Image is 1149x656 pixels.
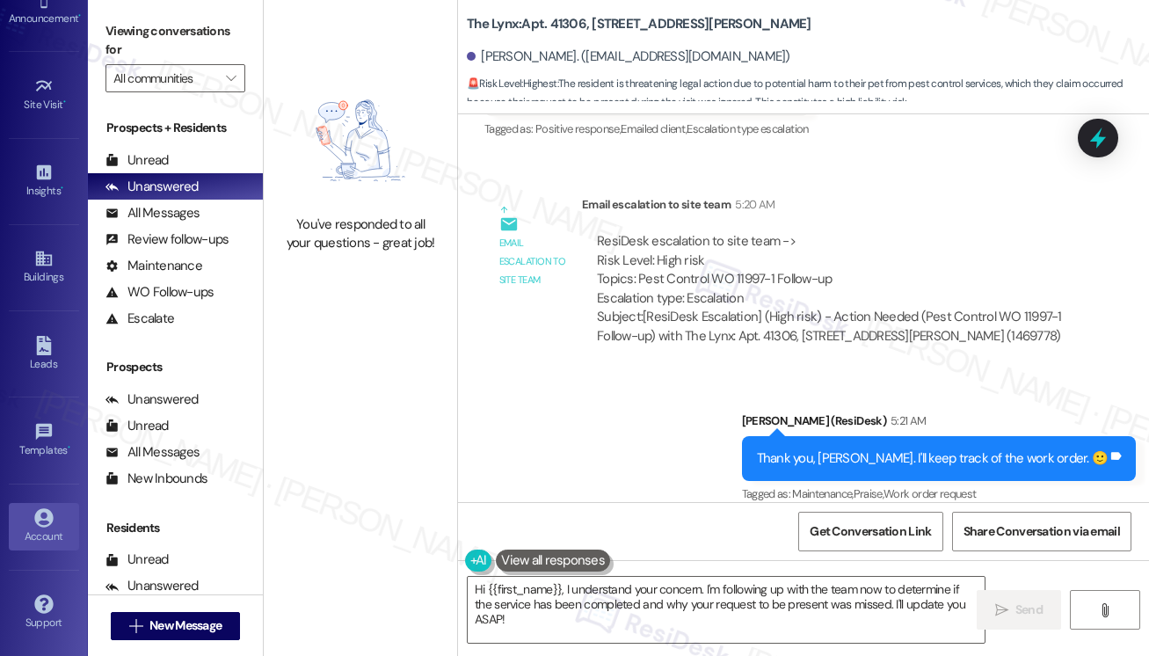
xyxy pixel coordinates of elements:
[105,470,207,488] div: New Inbounds
[742,412,1137,436] div: [PERSON_NAME] (ResiDesk)
[798,512,942,551] button: Get Conversation Link
[105,443,200,462] div: All Messages
[977,590,1062,630] button: Send
[964,522,1120,541] span: Share Conversation via email
[105,204,200,222] div: All Messages
[105,257,202,275] div: Maintenance
[9,331,79,378] a: Leads
[535,121,621,136] span: Positive response ,
[113,64,217,92] input: All communities
[88,358,263,376] div: Prospects
[854,486,884,501] span: Praise ,
[9,71,79,119] a: Site Visit •
[105,151,169,170] div: Unread
[105,390,199,409] div: Unanswered
[582,195,1080,220] div: Email escalation to site team
[467,77,557,91] strong: 🚨 Risk Level: Highest
[9,589,79,637] a: Support
[484,116,809,142] div: Tagged as:
[952,512,1131,551] button: Share Conversation via email
[886,412,926,430] div: 5:21 AM
[467,47,790,66] div: [PERSON_NAME]. ([EMAIL_ADDRESS][DOMAIN_NAME])
[621,121,687,136] span: Emailed client ,
[742,481,1137,507] div: Tagged as:
[105,550,169,569] div: Unread
[9,503,79,550] a: Account
[810,522,931,541] span: Get Conversation Link
[731,195,774,214] div: 5:20 AM
[995,603,1008,617] i: 
[105,417,169,435] div: Unread
[105,18,245,64] label: Viewing conversations for
[884,486,976,501] span: Work order request
[467,15,811,33] b: The Lynx: Apt. 41306, [STREET_ADDRESS][PERSON_NAME]
[1098,603,1111,617] i: 
[283,215,438,253] div: You've responded to all your questions - great job!
[149,616,222,635] span: New Message
[9,417,79,464] a: Templates •
[105,310,174,328] div: Escalate
[687,121,808,136] span: Escalation type escalation
[88,119,263,137] div: Prospects + Residents
[63,96,66,108] span: •
[792,486,853,501] span: Maintenance ,
[105,230,229,249] div: Review follow-ups
[9,157,79,205] a: Insights •
[597,308,1065,346] div: Subject: [ResiDesk Escalation] (High risk) - Action Needed (Pest Control WO 11997-1 Follow-up) wi...
[68,441,70,454] span: •
[61,182,63,194] span: •
[226,71,236,85] i: 
[88,519,263,537] div: Residents
[9,244,79,291] a: Buildings
[597,232,1065,308] div: ResiDesk escalation to site team -> Risk Level: High risk Topics: Pest Control WO 11997-1 Follow-...
[111,612,241,640] button: New Message
[78,10,81,22] span: •
[105,577,199,595] div: Unanswered
[499,234,568,290] div: Email escalation to site team
[757,449,1109,468] div: Thank you, [PERSON_NAME]. I'll keep track of the work order. 🙂
[468,577,985,643] textarea: Hi {{first_name}}, I understand your concern. I'm following up with the team now to determine if ...
[283,75,438,206] img: empty-state
[105,283,214,302] div: WO Follow-ups
[467,75,1149,113] span: : The resident is threatening legal action due to potential harm to their pet from pest control s...
[105,178,199,196] div: Unanswered
[1015,601,1043,619] span: Send
[129,619,142,633] i: 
